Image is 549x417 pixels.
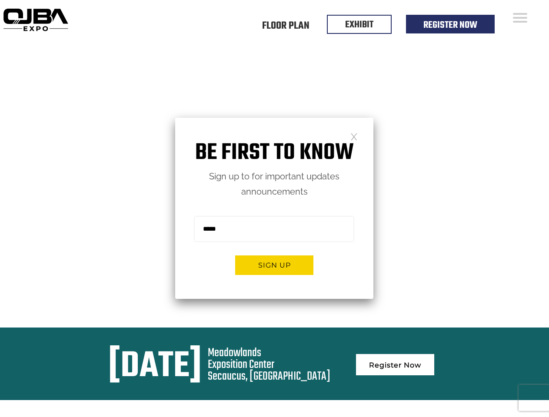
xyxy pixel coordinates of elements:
[345,17,373,32] a: EXHIBIT
[356,354,434,375] a: Register Now
[175,169,373,199] p: Sign up to for important updates announcements
[108,347,202,387] div: [DATE]
[350,132,358,140] a: Close
[175,139,373,167] h1: Be first to know
[208,347,330,382] div: Meadowlands Exposition Center Secaucus, [GEOGRAPHIC_DATA]
[235,255,313,275] button: Sign up
[423,18,477,33] a: Register Now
